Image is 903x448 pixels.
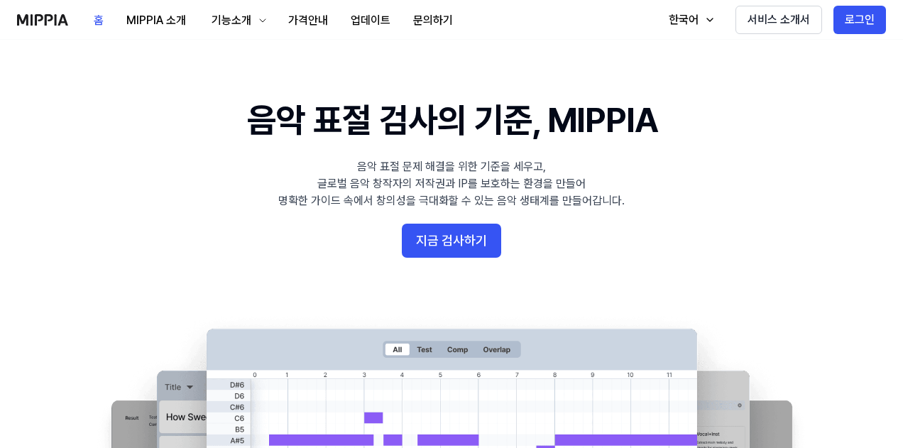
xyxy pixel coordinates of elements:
[82,6,115,35] button: 홈
[655,6,724,34] button: 한국어
[277,6,339,35] button: 가격안내
[209,12,254,29] div: 기능소개
[278,158,625,209] div: 음악 표절 문제 해결을 위한 기준을 세우고, 글로벌 음악 창작자의 저작권과 IP를 보호하는 환경을 만들어 명확한 가이드 속에서 창의성을 극대화할 수 있는 음악 생태계를 만들어...
[197,6,277,35] button: 기능소개
[833,6,886,34] button: 로그인
[247,97,657,144] h1: 음악 표절 검사의 기준, MIPPIA
[339,1,402,40] a: 업데이트
[735,6,822,34] button: 서비스 소개서
[402,6,464,35] button: 문의하기
[115,6,197,35] button: MIPPIA 소개
[339,6,402,35] button: 업데이트
[402,224,501,258] button: 지금 검사하기
[666,11,701,28] div: 한국어
[17,14,68,26] img: logo
[82,1,115,40] a: 홈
